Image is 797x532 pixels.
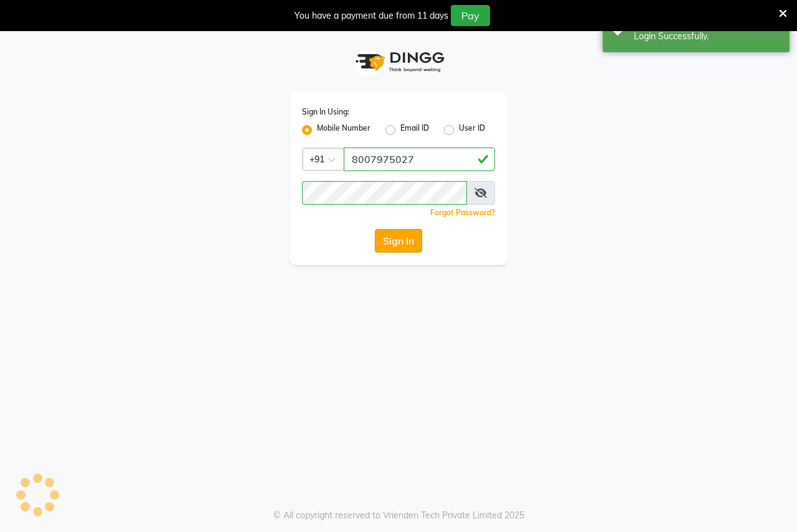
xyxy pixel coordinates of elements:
img: logo1.svg [349,44,448,80]
input: Username [344,147,495,171]
input: Username [302,181,467,205]
label: Email ID [400,123,429,138]
div: You have a payment due from 11 days [295,9,448,22]
div: Login Successfully. [634,30,780,43]
label: Mobile Number [317,123,370,138]
a: Forgot Password? [430,208,495,217]
button: Pay [451,5,490,26]
button: Sign In [375,229,422,253]
label: Sign In Using: [302,106,349,118]
label: User ID [459,123,485,138]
